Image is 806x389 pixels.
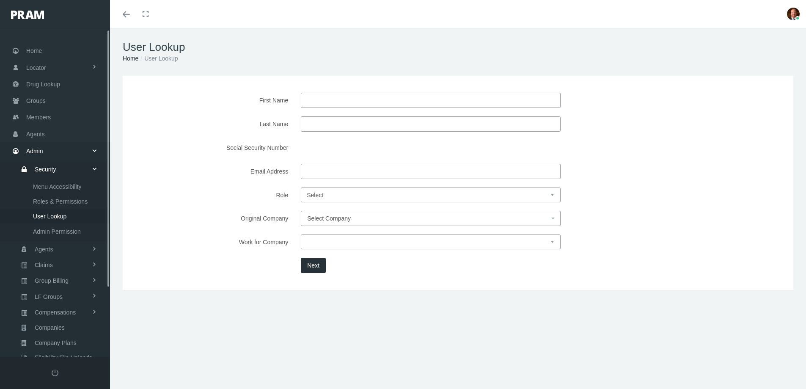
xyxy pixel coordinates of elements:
span: Members [26,109,51,125]
span: Claims [35,258,53,272]
span: Eligibility File Uploads [35,350,92,365]
span: LF Groups [35,290,63,304]
span: Agents [35,242,53,257]
img: PRAM_20_x_78.png [11,11,44,19]
span: Select Company [307,215,351,222]
button: Next [301,258,326,273]
span: Company Plans [35,336,77,350]
label: Last Name [131,116,294,132]
span: Home [26,43,42,59]
span: Menu Accessibility [33,179,81,194]
span: Roles & Permissions [33,194,88,209]
label: Work for Company [131,235,294,249]
img: S_Profile_Picture_693.jpg [787,8,800,20]
label: Social Security Number [131,140,294,155]
a: Home [123,55,138,62]
label: Email Address [131,164,294,179]
label: First Name [131,93,294,108]
h1: User Lookup [123,41,793,54]
span: Security [35,162,56,177]
span: Locator [26,60,46,76]
span: Admin Permission [33,224,81,239]
span: Admin [26,143,43,159]
span: Drug Lookup [26,76,60,92]
li: User Lookup [138,54,178,63]
label: Role [131,188,294,202]
span: Agents [26,126,45,142]
span: Group Billing [35,273,69,288]
span: Compensations [35,305,76,320]
label: Original Company [131,211,294,226]
span: Companies [35,320,65,335]
span: User Lookup [33,209,66,223]
span: Groups [26,93,46,109]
